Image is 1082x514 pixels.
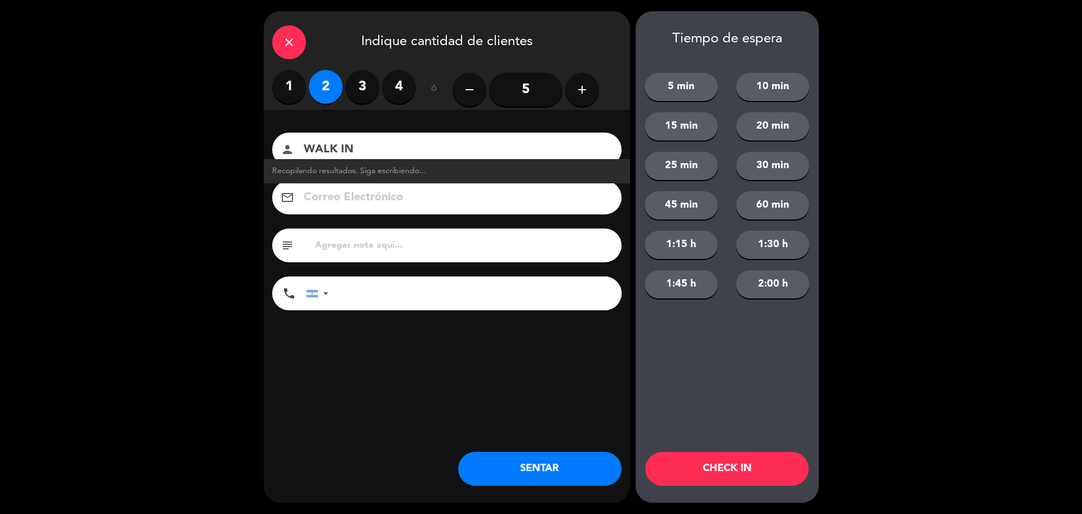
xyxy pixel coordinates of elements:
[272,165,426,178] span: Recopilando resultados. Siga escribiendo...
[314,238,613,253] input: Agregar nota aquí...
[645,452,809,486] button: CHECK IN
[736,73,809,101] button: 10 min
[264,11,630,70] div: Indique cantidad de clientes
[736,191,809,219] button: 60 min
[736,231,809,259] button: 1:30 h
[645,270,718,298] button: 1:45 h
[281,191,294,204] i: email
[303,140,607,160] input: Nombre del cliente
[645,73,718,101] button: 5 min
[453,73,486,107] button: remove
[736,112,809,140] button: 20 min
[645,191,718,219] button: 45 min
[303,188,607,208] input: Correo Electrónico
[282,36,296,49] i: close
[307,277,332,310] div: Argentina: +54
[565,73,599,107] button: add
[575,83,589,96] i: add
[281,239,294,252] i: subject
[736,152,809,180] button: 30 min
[309,70,343,104] label: 2
[645,152,718,180] button: 25 min
[282,287,296,300] i: phone
[636,31,819,47] div: Tiempo de espera
[463,83,476,96] i: remove
[345,70,379,104] label: 3
[458,452,622,486] button: SENTAR
[736,270,809,298] button: 2:00 h
[272,70,306,104] label: 1
[416,70,453,109] div: ó
[281,143,294,156] i: person
[645,112,718,140] button: 15 min
[382,70,416,104] label: 4
[645,231,718,259] button: 1:15 h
